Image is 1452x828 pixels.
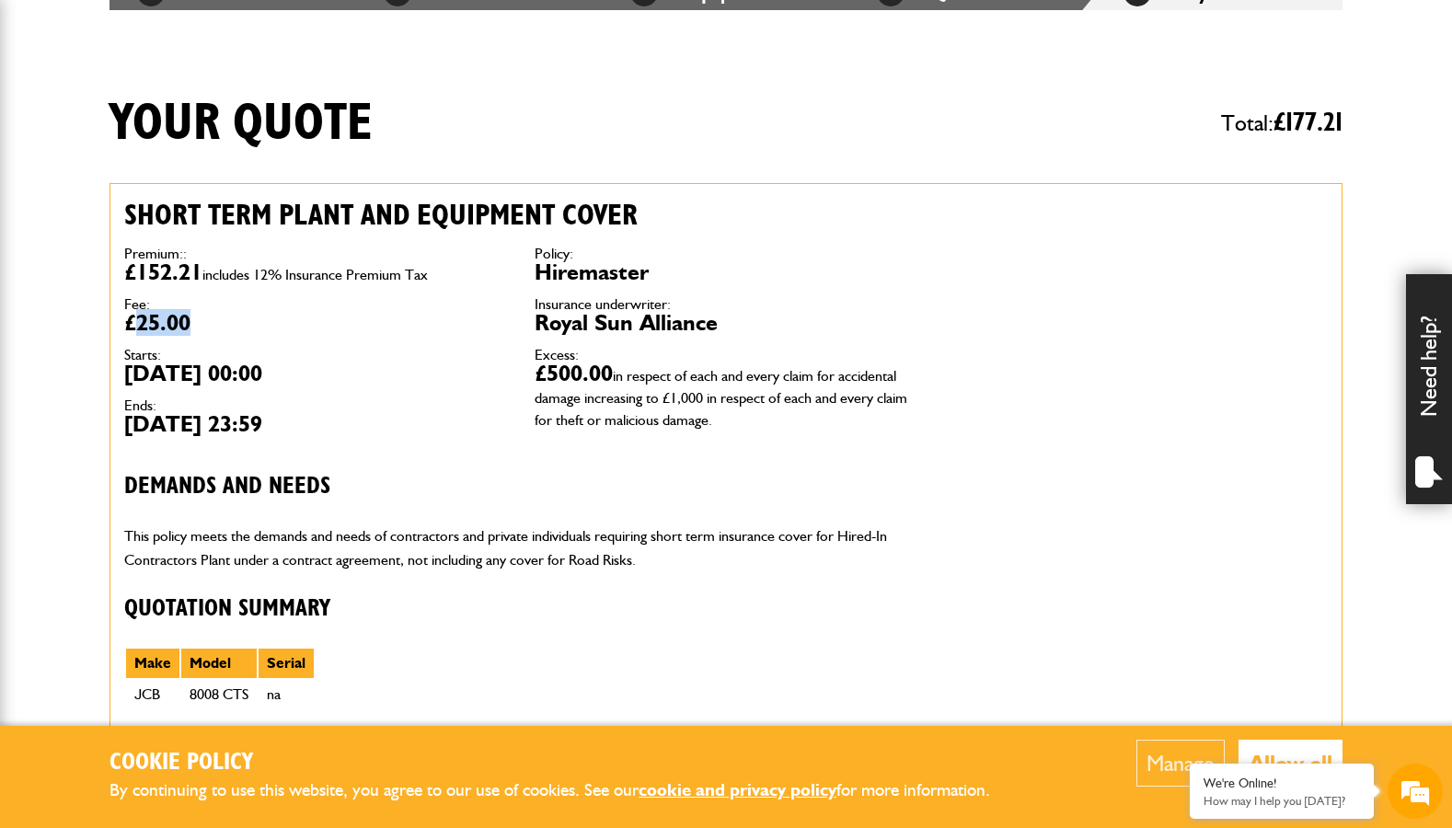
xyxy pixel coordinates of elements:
[1221,102,1343,144] span: Total:
[180,648,258,679] th: Model
[535,247,917,261] dt: Policy:
[124,297,507,312] dt: Fee:
[125,679,180,710] td: JCB
[125,648,180,679] th: Make
[180,679,258,710] td: 8008 CTS
[535,362,917,429] dd: £500.00
[109,776,1020,805] p: By continuing to use this website, you agree to our use of cookies. See our for more information.
[1273,109,1343,136] span: £
[1204,794,1360,808] p: How may I help you today?
[109,93,373,155] h1: Your quote
[535,367,907,429] span: in respect of each and every claim for accidental damage increasing to £1,000 in respect of each ...
[124,413,507,435] dd: [DATE] 23:59
[639,779,836,800] a: cookie and privacy policy
[1204,776,1360,791] div: We're Online!
[124,362,507,385] dd: [DATE] 00:00
[535,312,917,334] dd: Royal Sun Alliance
[124,524,917,571] p: This policy meets the demands and needs of contractors and private individuals requiring short te...
[124,247,507,261] dt: Premium::
[1136,740,1225,787] button: Manage
[535,297,917,312] dt: Insurance underwriter:
[535,261,917,283] dd: Hiremaster
[202,266,428,283] span: includes 12% Insurance Premium Tax
[258,648,315,679] th: Serial
[124,595,917,624] h3: Quotation Summary
[258,679,315,710] td: na
[535,348,917,362] dt: Excess:
[1406,274,1452,504] div: Need help?
[124,198,917,233] h2: Short term plant and equipment cover
[1285,109,1343,136] span: 177.21
[124,348,507,362] dt: Starts:
[124,261,507,283] dd: £152.21
[124,473,917,501] h3: Demands and needs
[124,312,507,334] dd: £25.00
[109,749,1020,777] h2: Cookie Policy
[124,398,507,413] dt: Ends:
[1239,740,1343,787] button: Allow all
